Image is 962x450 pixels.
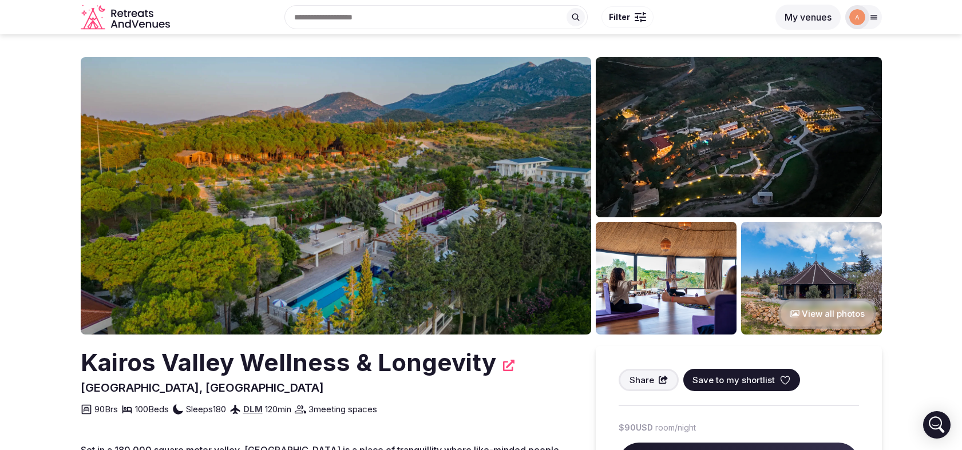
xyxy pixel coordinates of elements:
a: My venues [775,11,841,23]
span: room/night [655,422,696,433]
button: Share [619,369,679,391]
a: DLM [243,404,263,415]
button: My venues [775,5,841,30]
img: alican.emir [849,9,865,25]
img: Venue gallery photo [596,222,737,334]
h2: Kairos Valley Wellness & Longevity [81,346,496,380]
button: Save to my shortlist [683,369,800,391]
span: Sleeps 180 [186,403,226,415]
img: Venue cover photo [81,57,591,334]
span: Filter [609,11,630,23]
span: 90 Brs [94,403,118,415]
span: Save to my shortlist [692,374,775,386]
img: Venue gallery photo [741,222,882,334]
button: Filter [601,6,654,28]
span: 120 min [265,403,291,415]
span: 3 meeting spaces [308,403,377,415]
img: Venue gallery photo [596,57,882,217]
span: 100 Beds [135,403,169,415]
svg: Retreats and Venues company logo [81,5,172,30]
span: Share [630,374,654,386]
div: Open Intercom Messenger [923,411,951,439]
span: [GEOGRAPHIC_DATA], [GEOGRAPHIC_DATA] [81,381,324,395]
span: $90 USD [619,422,653,433]
button: View all photos [778,298,876,329]
a: Visit the homepage [81,5,172,30]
